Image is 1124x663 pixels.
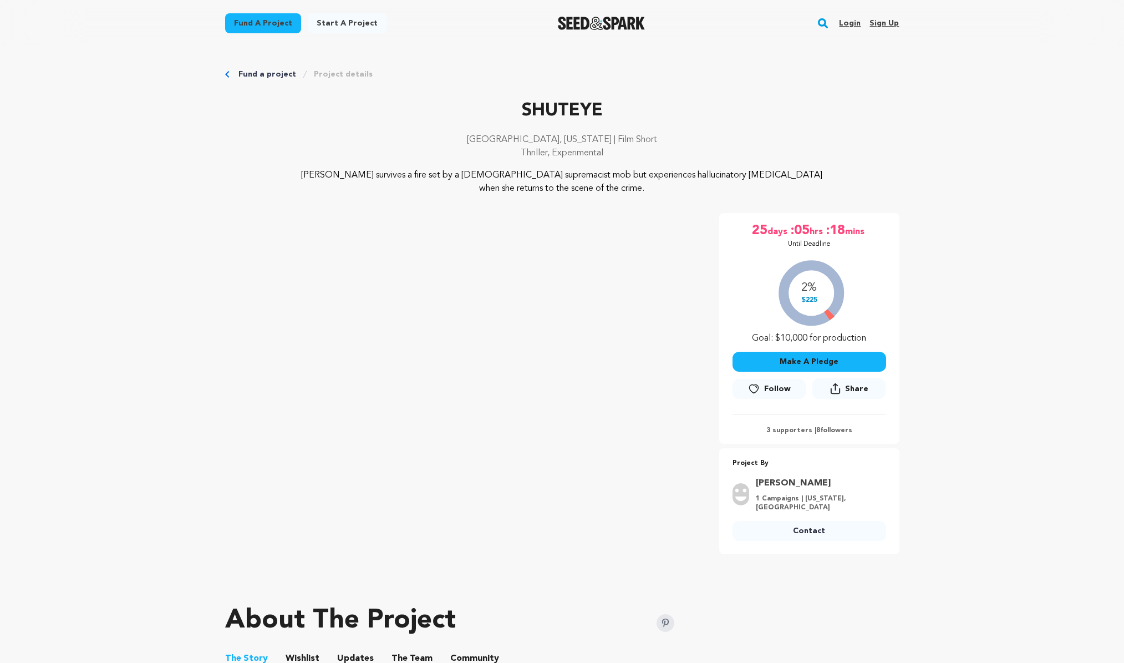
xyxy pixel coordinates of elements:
span: Share [845,383,868,394]
p: [PERSON_NAME] survives a fire set by a [DEMOGRAPHIC_DATA] supremacist mob but experiences halluci... [292,169,832,195]
span: Follow [764,383,791,394]
p: SHUTEYE [225,98,899,124]
span: mins [845,222,867,240]
span: :18 [825,222,845,240]
img: user.png [733,483,749,505]
a: Follow [733,379,806,399]
img: Seed&Spark Logo Dark Mode [558,17,645,30]
span: 25 [752,222,767,240]
p: [GEOGRAPHIC_DATA], [US_STATE] | Film Short [225,133,899,146]
span: hrs [810,222,825,240]
img: Seed&Spark Pinterest Icon [657,614,674,632]
button: Make A Pledge [733,352,886,372]
span: Share [812,378,886,403]
p: Thriller, Experimental [225,146,899,160]
span: days [767,222,790,240]
a: Sign up [869,14,899,32]
a: Fund a project [225,13,301,33]
span: :05 [790,222,810,240]
p: 1 Campaigns | [US_STATE], [GEOGRAPHIC_DATA] [756,494,879,512]
a: Goto Andrea Ngeleka profile [756,477,879,490]
div: Breadcrumb [225,69,899,80]
p: Project By [733,457,886,470]
a: Contact [733,521,886,541]
p: 3 supporters | followers [733,426,886,435]
a: Start a project [308,13,386,33]
a: Seed&Spark Homepage [558,17,645,30]
a: Project details [314,69,373,80]
a: Fund a project [238,69,296,80]
h1: About The Project [225,608,456,634]
span: 8 [816,427,820,434]
button: Share [812,378,886,399]
a: Login [839,14,861,32]
p: Until Deadline [788,240,831,249]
